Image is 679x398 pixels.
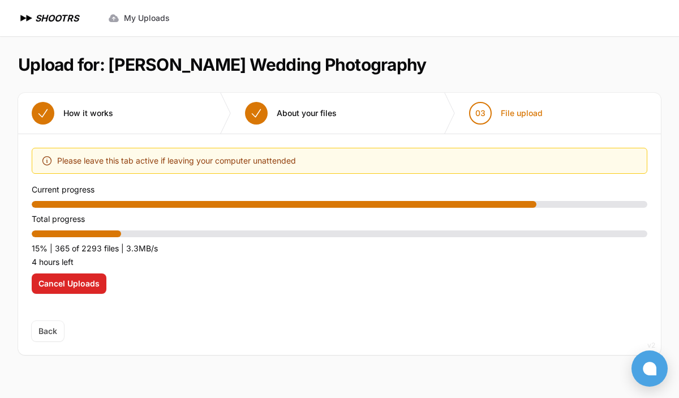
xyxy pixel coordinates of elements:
[18,93,127,134] button: How it works
[32,183,647,196] p: Current progress
[631,350,668,387] button: Open chat window
[455,93,556,134] button: 03 File upload
[35,11,79,25] h1: SHOOTRS
[32,242,647,255] p: 15% | 365 of 2293 files | 3.3MB/s
[647,339,655,352] div: v2
[231,93,350,134] button: About your files
[277,108,337,119] span: About your files
[18,11,79,25] a: SHOOTRS SHOOTRS
[32,255,647,269] p: 4 hours left
[63,108,113,119] span: How it works
[475,108,485,119] span: 03
[18,11,35,25] img: SHOOTRS
[101,8,177,28] a: My Uploads
[57,154,296,168] span: Please leave this tab active if leaving your computer unattended
[18,54,426,75] h1: Upload for: [PERSON_NAME] Wedding Photography
[124,12,170,24] span: My Uploads
[38,278,100,289] span: Cancel Uploads
[501,108,543,119] span: File upload
[32,273,106,294] button: Cancel Uploads
[32,212,647,226] p: Total progress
